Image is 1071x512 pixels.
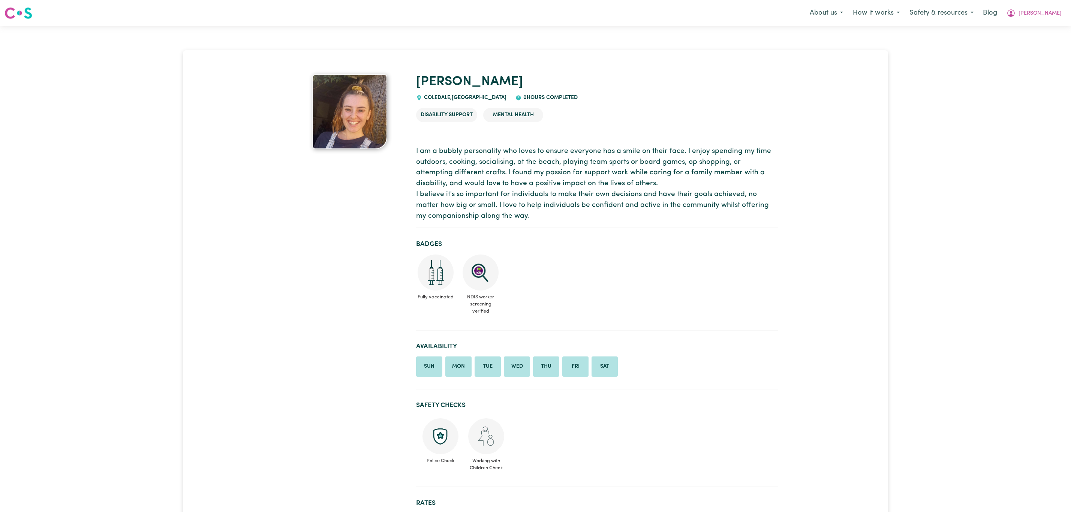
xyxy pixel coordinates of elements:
[521,95,578,100] span: 0 hours completed
[422,418,458,454] img: Police check
[905,5,978,21] button: Safety & resources
[416,240,778,248] h2: Badges
[445,356,472,377] li: Available on Monday
[422,454,459,464] span: Police Check
[416,75,523,88] a: [PERSON_NAME]
[504,356,530,377] li: Available on Wednesday
[312,74,387,149] img: Emma
[463,255,499,290] img: NDIS Worker Screening Verified
[418,255,454,290] img: Care and support worker has received 2 doses of COVID-19 vaccine
[1002,5,1067,21] button: My Account
[422,95,506,100] span: COLEDALE , [GEOGRAPHIC_DATA]
[1019,9,1062,18] span: [PERSON_NAME]
[4,6,32,20] img: Careseekers logo
[416,343,778,350] h2: Availability
[805,5,848,21] button: About us
[416,146,778,222] p: I am a bubbly personality who loves to ensure everyone has a smile on their face. I enjoy spendin...
[468,418,504,454] img: Working with children check
[848,5,905,21] button: How it works
[292,74,407,149] a: Emma's profile picture'
[416,356,442,377] li: Available on Sunday
[592,356,618,377] li: Available on Saturday
[416,499,778,507] h2: Rates
[416,290,455,304] span: Fully vaccinated
[4,4,32,22] a: Careseekers logo
[416,108,477,122] li: Disability Support
[468,454,505,472] span: Working with Children Check
[483,108,543,122] li: Mental Health
[416,401,778,409] h2: Safety Checks
[475,356,501,377] li: Available on Tuesday
[533,356,559,377] li: Available on Thursday
[461,290,500,318] span: NDIS worker screening verified
[562,356,589,377] li: Available on Friday
[978,5,1002,21] a: Blog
